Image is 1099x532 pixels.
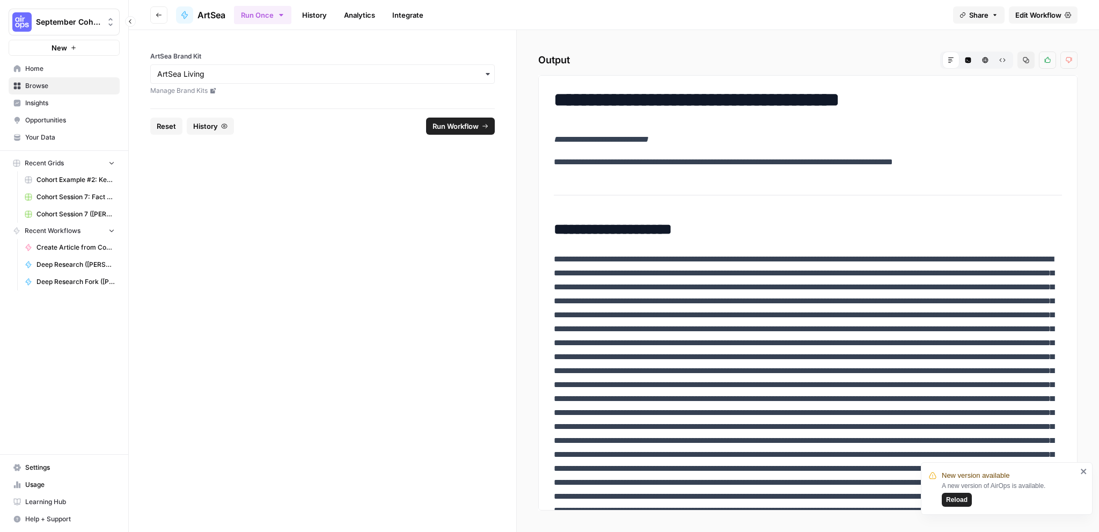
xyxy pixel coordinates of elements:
input: ArtSea Living [157,69,488,79]
span: Share [969,10,988,20]
button: Workspace: September Cohort [9,9,120,35]
a: Cohort Example #2: Keyword -> Outline -> Article (Hibaaq A) [20,171,120,188]
span: Cohort Example #2: Keyword -> Outline -> Article (Hibaaq A) [36,175,115,185]
a: Manage Brand Kits [150,86,495,96]
a: Learning Hub [9,493,120,511]
button: Recent Workflows [9,223,120,239]
span: Home [25,64,115,74]
span: History [193,121,218,132]
span: ArtSea [197,9,225,21]
button: Reset [150,118,182,135]
a: Insights [9,94,120,112]
span: Cohort Session 7 ([PERSON_NAME]) [36,209,115,219]
a: Usage [9,476,120,493]
span: Learning Hub [25,497,115,507]
span: Reset [157,121,176,132]
a: History [296,6,333,24]
button: Reload [942,493,972,507]
h2: Output [538,52,1078,69]
a: Analytics [338,6,382,24]
a: Cohort Session 7: Fact Checking and QA [20,188,120,206]
img: September Cohort Logo [12,12,32,32]
a: Integrate [386,6,430,24]
span: Your Data [25,133,115,142]
a: Browse [9,77,120,94]
button: Run Once [234,6,291,24]
button: History [187,118,234,135]
a: Opportunities [9,112,120,129]
button: Help + Support [9,511,120,528]
a: Your Data [9,129,120,146]
span: Deep Research ([PERSON_NAME]) [36,260,115,269]
span: September Cohort [36,17,101,27]
span: Reload [946,495,968,505]
a: ArtSea [176,6,225,24]
a: Settings [9,459,120,476]
span: Settings [25,463,115,472]
span: New version available [942,470,1009,481]
span: Create Article from Content Brief FORK ([PERSON_NAME]) [36,243,115,252]
span: Insights [25,98,115,108]
a: Deep Research ([PERSON_NAME]) [20,256,120,273]
button: Recent Grids [9,155,120,171]
a: Deep Research Fork ([PERSON_NAME]) [20,273,120,290]
button: close [1080,467,1088,476]
button: New [9,40,120,56]
label: ArtSea Brand Kit [150,52,495,61]
button: Run Workflow [426,118,495,135]
div: A new version of AirOps is available. [942,481,1077,507]
span: Edit Workflow [1015,10,1061,20]
span: Recent Workflows [25,226,80,236]
button: Share [953,6,1005,24]
a: Cohort Session 7 ([PERSON_NAME]) [20,206,120,223]
a: Home [9,60,120,77]
span: Run Workflow [433,121,479,132]
a: Create Article from Content Brief FORK ([PERSON_NAME]) [20,239,120,256]
span: Usage [25,480,115,490]
span: Recent Grids [25,158,64,168]
span: Cohort Session 7: Fact Checking and QA [36,192,115,202]
span: Opportunities [25,115,115,125]
span: Deep Research Fork ([PERSON_NAME]) [36,277,115,287]
span: Help + Support [25,514,115,524]
span: Browse [25,81,115,91]
span: New [52,42,67,53]
a: Edit Workflow [1009,6,1078,24]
